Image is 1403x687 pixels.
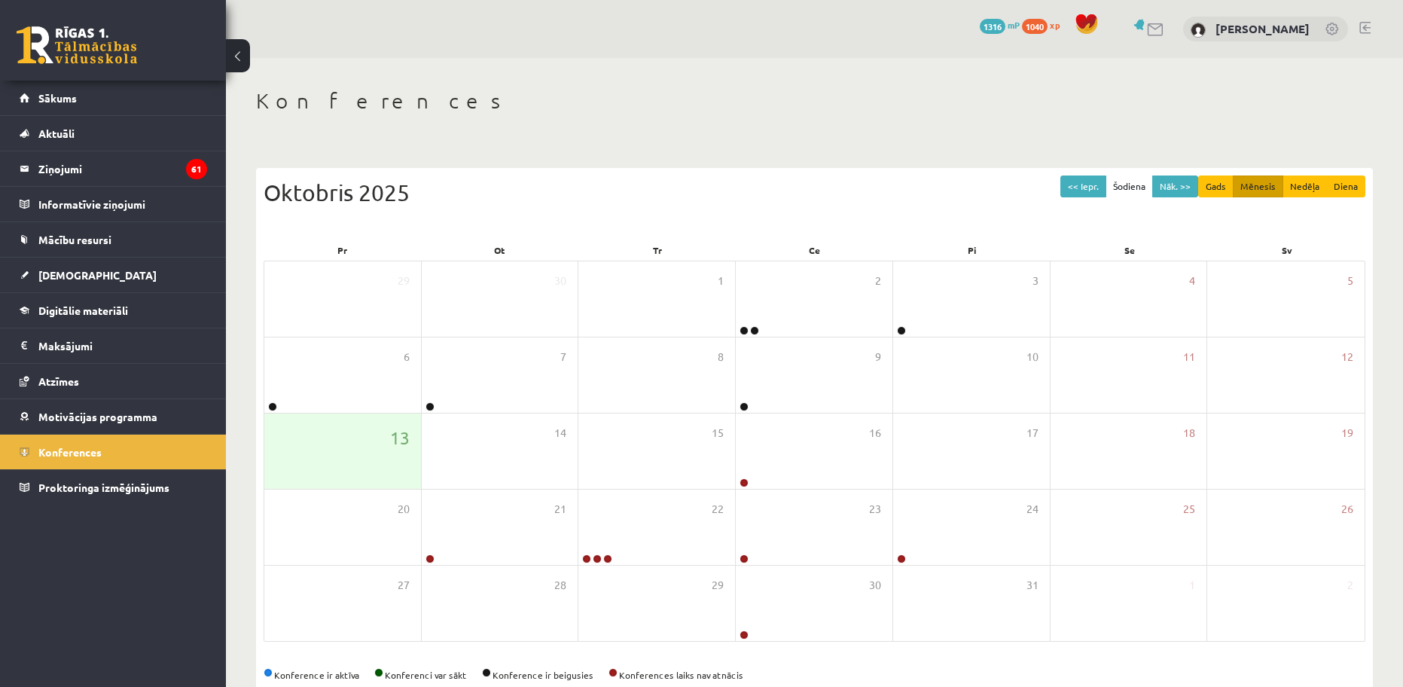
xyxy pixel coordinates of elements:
a: [PERSON_NAME] [1215,21,1310,36]
h1: Konferences [256,88,1373,114]
span: 17 [1026,425,1039,441]
div: Pr [264,240,421,261]
span: Proktoringa izmēģinājums [38,481,169,494]
span: 2 [1347,577,1353,594]
a: Rīgas 1. Tālmācības vidusskola [17,26,137,64]
a: 1316 mP [980,19,1020,31]
i: 61 [186,159,207,179]
a: Digitālie materiāli [20,293,207,328]
span: 23 [869,501,881,518]
a: Informatīvie ziņojumi [20,187,207,221]
legend: Ziņojumi [38,151,207,186]
span: Konferences [38,445,102,459]
a: Sākums [20,81,207,115]
span: 19 [1341,425,1353,441]
a: Proktoringa izmēģinājums [20,470,207,505]
span: 16 [869,425,881,441]
button: Nedēļa [1283,176,1327,197]
button: Gads [1198,176,1234,197]
div: Konference ir aktīva Konferenci var sākt Konference ir beigusies Konferences laiks nav atnācis [264,668,1365,682]
span: 25 [1183,501,1195,518]
a: Atzīmes [20,364,207,398]
span: 15 [712,425,724,441]
button: Šodiena [1106,176,1153,197]
span: Atzīmes [38,374,79,388]
span: 4 [1189,273,1195,289]
span: 1 [718,273,724,289]
span: 18 [1183,425,1195,441]
span: 1 [1189,577,1195,594]
span: 21 [554,501,566,518]
span: 7 [560,349,566,365]
span: 12 [1341,349,1353,365]
button: Mēnesis [1233,176,1283,197]
span: mP [1008,19,1020,31]
span: [DEMOGRAPHIC_DATA] [38,268,157,282]
span: 6 [404,349,410,365]
span: 2 [875,273,881,289]
div: Oktobris 2025 [264,176,1365,209]
span: Sākums [38,91,77,105]
span: 13 [390,425,410,450]
button: Nāk. >> [1152,176,1198,197]
span: Motivācijas programma [38,410,157,423]
span: 24 [1026,501,1039,518]
a: [DEMOGRAPHIC_DATA] [20,258,207,292]
a: Mācību resursi [20,222,207,257]
button: << Iepr. [1060,176,1106,197]
span: 27 [398,577,410,594]
span: 11 [1183,349,1195,365]
span: 10 [1026,349,1039,365]
span: 31 [1026,577,1039,594]
span: 20 [398,501,410,518]
span: 29 [398,273,410,289]
span: Aktuāli [38,127,75,140]
a: Konferences [20,435,207,469]
span: Mācību resursi [38,233,111,246]
span: 30 [869,577,881,594]
div: Se [1051,240,1208,261]
a: Motivācijas programma [20,399,207,434]
span: 28 [554,577,566,594]
span: 8 [718,349,724,365]
a: Maksājumi [20,328,207,363]
span: 3 [1032,273,1039,289]
div: Ot [421,240,578,261]
a: Aktuāli [20,116,207,151]
legend: Informatīvie ziņojumi [38,187,207,221]
span: 5 [1347,273,1353,289]
div: Tr [578,240,736,261]
a: 1040 xp [1022,19,1067,31]
span: 22 [712,501,724,518]
span: xp [1050,19,1060,31]
legend: Maksājumi [38,328,207,363]
span: 29 [712,577,724,594]
a: Ziņojumi61 [20,151,207,186]
div: Sv [1208,240,1365,261]
span: 30 [554,273,566,289]
span: 14 [554,425,566,441]
span: 1316 [980,19,1005,34]
div: Pi [893,240,1051,261]
span: Digitālie materiāli [38,304,128,317]
img: Rinalds Gusts Vītols [1191,23,1206,38]
span: 1040 [1022,19,1048,34]
span: 26 [1341,501,1353,518]
div: Ce [736,240,893,261]
span: 9 [875,349,881,365]
button: Diena [1326,176,1365,197]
